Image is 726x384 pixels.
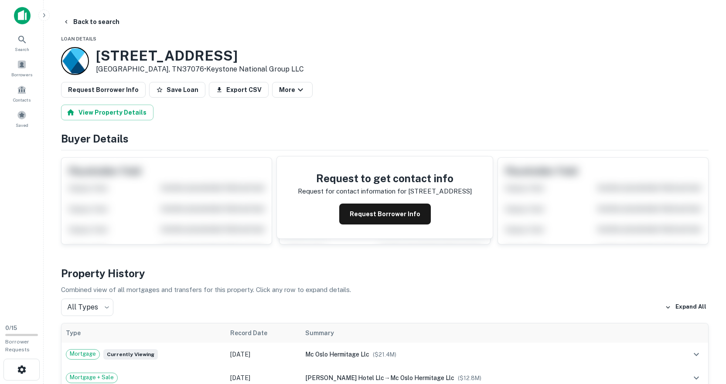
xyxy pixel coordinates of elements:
td: [DATE] [226,343,300,366]
th: Record Date [226,323,300,343]
span: [PERSON_NAME] hotel llc [305,374,384,381]
th: Summary [301,323,670,343]
button: Export CSV [209,82,269,98]
div: → [305,373,665,383]
span: mc oslo hermitage llc [305,351,369,358]
span: mc oslo hermitage llc [390,374,454,381]
span: Borrower Requests [5,339,30,353]
span: Mortgage + Sale [66,373,117,382]
iframe: Chat Widget [682,314,726,356]
p: Request for contact information for [298,186,406,197]
span: Loan Details [61,36,96,41]
h3: [STREET_ADDRESS] [96,48,304,64]
button: Request Borrower Info [339,204,431,224]
span: Saved [16,122,28,129]
a: Search [3,31,41,54]
button: Expand All [663,301,709,314]
a: Keystone National Group LLC [206,65,304,73]
h4: Buyer Details [61,131,709,146]
span: Contacts [13,96,31,103]
span: Search [15,46,29,53]
th: Type [61,323,226,343]
span: 0 / 15 [5,325,17,331]
p: [GEOGRAPHIC_DATA], TN37076 • [96,64,304,75]
button: Back to search [59,14,123,30]
button: Request Borrower Info [61,82,146,98]
div: All Types [61,299,113,316]
h4: Property History [61,265,709,281]
a: Saved [3,107,41,130]
button: Save Loan [149,82,205,98]
button: More [272,82,313,98]
span: Currently viewing [103,349,158,360]
h4: Request to get contact info [298,170,472,186]
button: View Property Details [61,105,153,120]
span: ($ 21.4M ) [373,351,396,358]
p: [STREET_ADDRESS] [408,186,472,197]
span: ($ 12.8M ) [458,375,481,381]
span: Borrowers [11,71,32,78]
span: Mortgage [66,350,99,358]
a: Contacts [3,82,41,105]
p: Combined view of all mortgages and transfers for this property. Click any row to expand details. [61,285,709,295]
img: capitalize-icon.png [14,7,31,24]
a: Borrowers [3,56,41,80]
